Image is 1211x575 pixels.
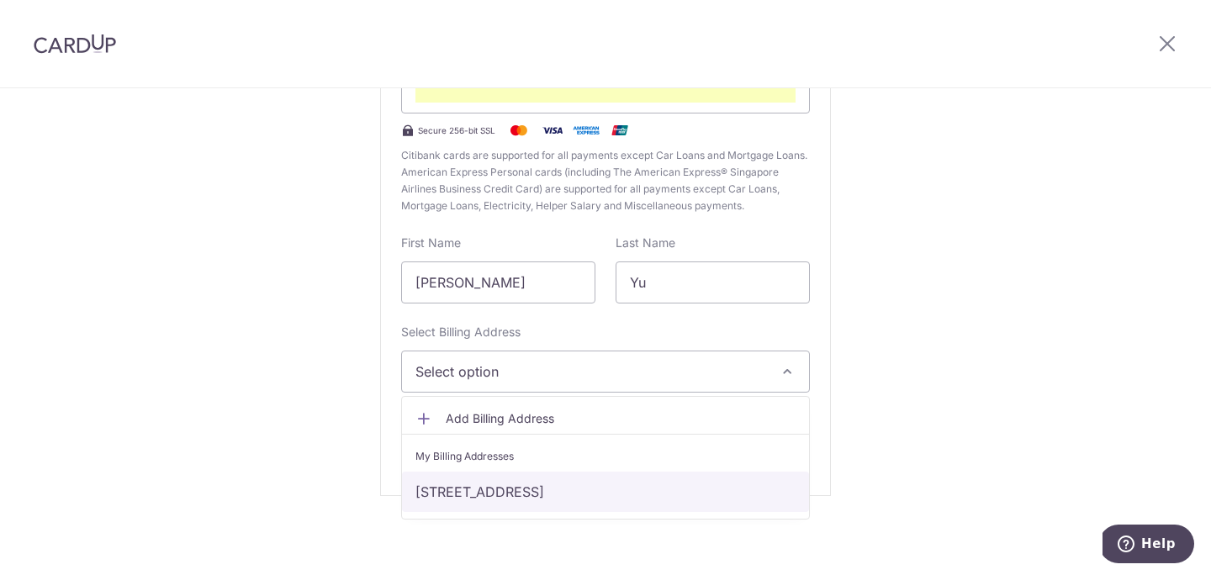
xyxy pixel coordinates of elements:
[402,472,809,512] a: [STREET_ADDRESS]
[415,82,796,103] iframe: Secure card payment input frame
[1103,525,1194,567] iframe: Opens a widget where you can find more information
[401,324,521,340] label: Select Billing Address
[569,120,603,140] img: .alt.amex
[415,361,765,382] span: Select option
[401,261,595,303] input: Cardholder First Name
[401,351,810,393] button: Select option
[34,34,116,54] img: CardUp
[401,235,461,251] label: First Name
[616,235,675,251] label: Last Name
[616,261,810,303] input: Cardholder Last Name
[536,120,569,140] img: Visa
[401,396,810,520] ul: Select option
[603,120,637,140] img: .alt.unionpay
[446,410,796,427] span: Add Billing Address
[502,120,536,140] img: Mastercard
[402,404,809,434] a: Add Billing Address
[415,448,514,465] span: My Billing Addresses
[401,147,810,214] span: Citibank cards are supported for all payments except Car Loans and Mortgage Loans. American Expre...
[418,124,495,137] span: Secure 256-bit SSL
